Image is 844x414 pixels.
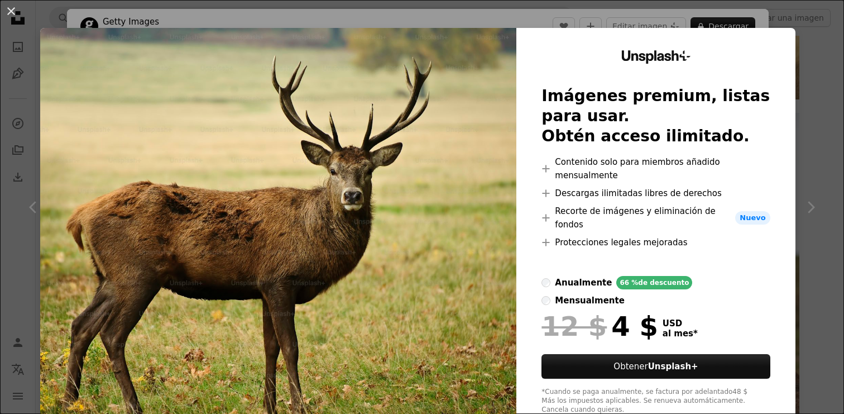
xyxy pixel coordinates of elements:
[541,187,770,200] li: Descargas ilimitadas libres de derechos
[541,296,550,305] input: mensualmente
[541,312,607,341] span: 12 $
[541,86,770,146] h2: Imágenes premium, listas para usar. Obtén acceso ilimitado.
[541,204,770,231] li: Recorte de imágenes y eliminación de fondos
[663,329,698,339] span: al mes *
[541,354,770,379] button: ObtenerUnsplash+
[541,155,770,182] li: Contenido solo para miembros añadido mensualmente
[648,361,698,372] strong: Unsplash+
[541,312,658,341] div: 4 $
[663,318,698,329] span: USD
[616,276,692,289] div: 66 % de descuento
[555,294,624,307] div: mensualmente
[555,276,612,289] div: anualmente
[541,278,550,287] input: anualmente66 %de descuento
[735,211,770,225] span: Nuevo
[541,236,770,249] li: Protecciones legales mejoradas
